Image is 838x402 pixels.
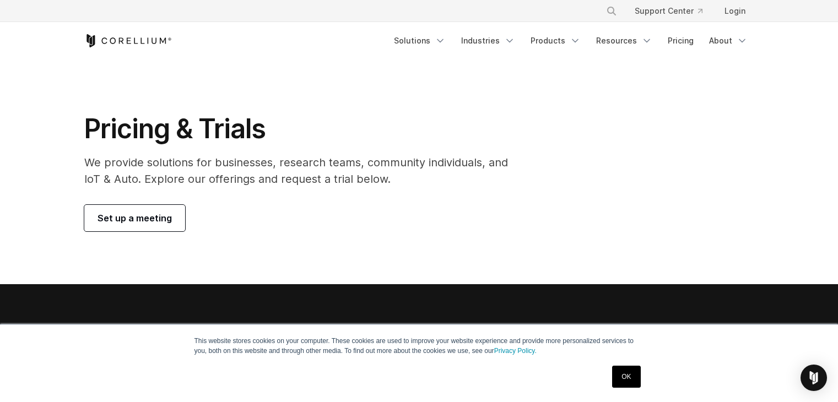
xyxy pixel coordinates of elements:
[524,31,587,51] a: Products
[702,31,754,51] a: About
[387,31,452,51] a: Solutions
[455,31,522,51] a: Industries
[84,205,185,231] a: Set up a meeting
[194,336,644,356] p: This website stores cookies on your computer. These cookies are used to improve your website expe...
[593,1,754,21] div: Navigation Menu
[84,34,172,47] a: Corellium Home
[612,366,640,388] a: OK
[84,112,523,145] h1: Pricing & Trials
[716,1,754,21] a: Login
[84,154,523,187] p: We provide solutions for businesses, research teams, community individuals, and IoT & Auto. Explo...
[626,1,711,21] a: Support Center
[98,211,172,225] span: Set up a meeting
[801,365,827,391] div: Open Intercom Messenger
[387,31,754,51] div: Navigation Menu
[590,31,659,51] a: Resources
[602,1,621,21] button: Search
[494,347,537,355] a: Privacy Policy.
[661,31,700,51] a: Pricing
